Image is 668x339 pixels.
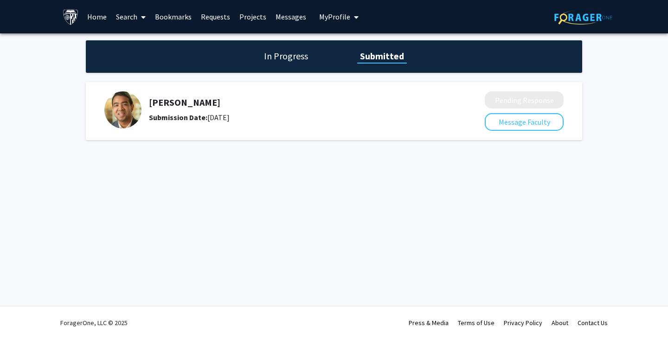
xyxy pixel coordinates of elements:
a: About [552,319,568,327]
b: Submission Date: [149,113,207,122]
a: Privacy Policy [504,319,542,327]
a: Messages [271,0,311,33]
span: My Profile [319,12,350,21]
img: Johns Hopkins University Logo [63,9,79,25]
a: Requests [196,0,235,33]
h1: Submitted [357,50,407,63]
a: Projects [235,0,271,33]
a: Home [83,0,111,33]
a: Bookmarks [150,0,196,33]
div: [DATE] [149,112,436,123]
a: Contact Us [578,319,608,327]
a: Press & Media [409,319,449,327]
button: Message Faculty [485,113,564,131]
img: ForagerOne Logo [554,10,612,25]
h1: In Progress [261,50,311,63]
button: Pending Response [485,91,564,109]
a: Terms of Use [458,319,495,327]
h5: [PERSON_NAME] [149,97,436,108]
img: Profile Picture [104,91,141,128]
iframe: Chat [7,297,39,332]
div: ForagerOne, LLC © 2025 [60,307,128,339]
a: Message Faculty [485,117,564,127]
a: Search [111,0,150,33]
